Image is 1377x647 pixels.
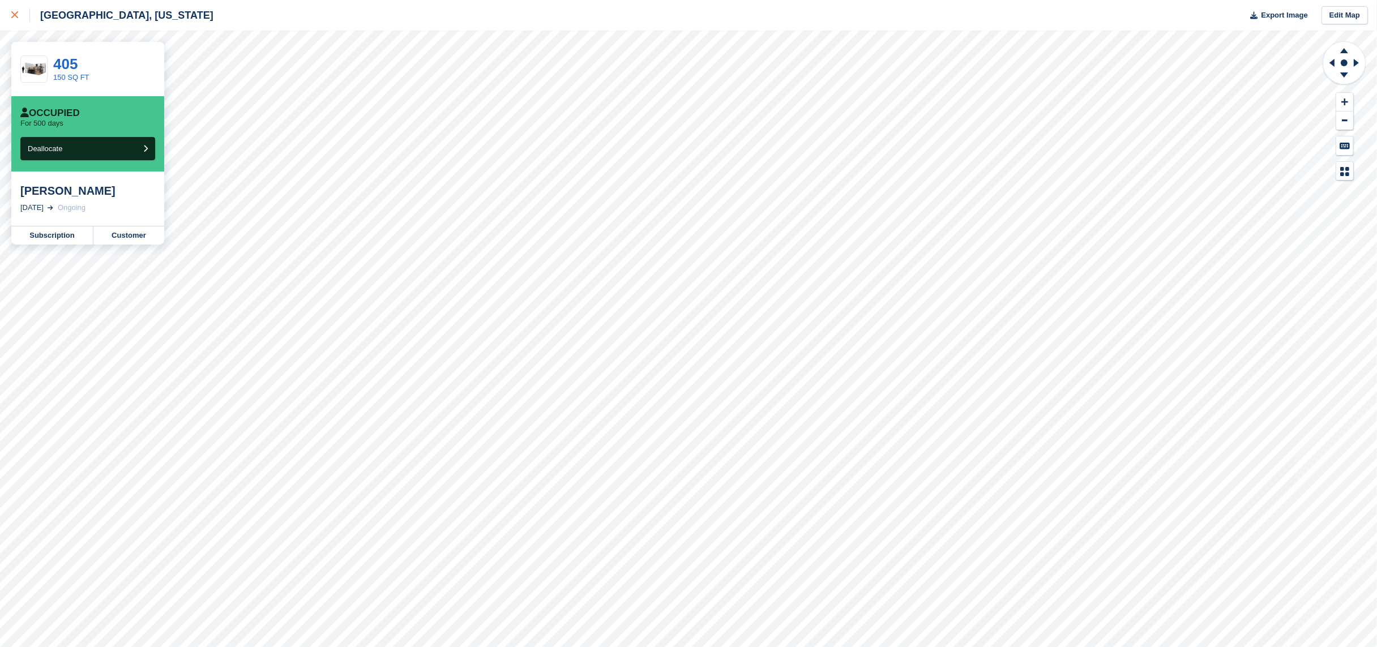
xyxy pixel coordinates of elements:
div: [GEOGRAPHIC_DATA], [US_STATE] [30,8,213,22]
span: Export Image [1261,10,1307,21]
button: Keyboard Shortcuts [1336,136,1353,155]
button: Map Legend [1336,162,1353,181]
div: [DATE] [20,202,44,213]
img: 150-sqft-unit.jpg [21,59,47,79]
a: 405 [53,55,78,72]
img: arrow-right-light-icn-cde0832a797a2874e46488d9cf13f60e5c3a73dbe684e267c42b8395dfbc2abf.svg [48,205,53,210]
button: Export Image [1243,6,1308,25]
a: Edit Map [1322,6,1368,25]
button: Deallocate [20,137,155,160]
div: [PERSON_NAME] [20,184,155,198]
a: Customer [93,226,164,245]
div: Occupied [20,108,80,119]
a: 150 SQ FT [53,73,89,82]
button: Zoom In [1336,93,1353,112]
span: Deallocate [28,144,62,153]
button: Zoom Out [1336,112,1353,130]
a: Subscription [11,226,93,245]
p: For 500 days [20,119,63,128]
div: Ongoing [58,202,85,213]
